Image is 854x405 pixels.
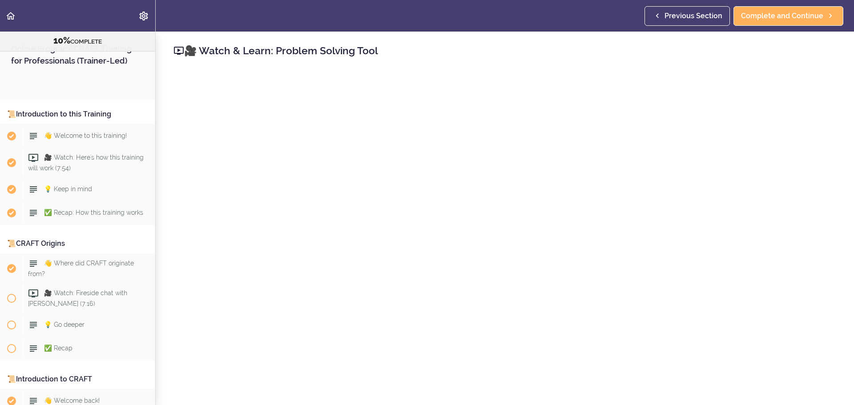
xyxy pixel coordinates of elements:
span: 🎥 Watch: Fireside chat with [PERSON_NAME] (7:16) [28,289,127,307]
svg: Settings Menu [138,11,149,21]
svg: Back to course curriculum [5,11,16,21]
h2: 🎥 Watch & Learn: Problem Solving Tool [173,43,836,58]
span: Previous Section [665,11,722,21]
span: 👋 Welcome to this training! [44,132,127,139]
a: Complete and Continue [733,6,843,26]
span: 👋 Where did CRAFT originate from? [28,260,134,277]
a: Previous Section [645,6,730,26]
span: 👋 Welcome back! [44,397,100,404]
div: COMPLETE [11,35,144,47]
span: 💡 Go deeper [44,321,85,328]
span: ✅ Recap: How this training works [44,209,143,216]
span: 💡 Keep in mind [44,185,92,192]
span: ✅ Recap [44,345,73,352]
span: 🎥 Watch: Here's how this training will work (7:54) [28,154,144,171]
span: Complete and Continue [741,11,823,21]
span: 10% [53,35,70,46]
